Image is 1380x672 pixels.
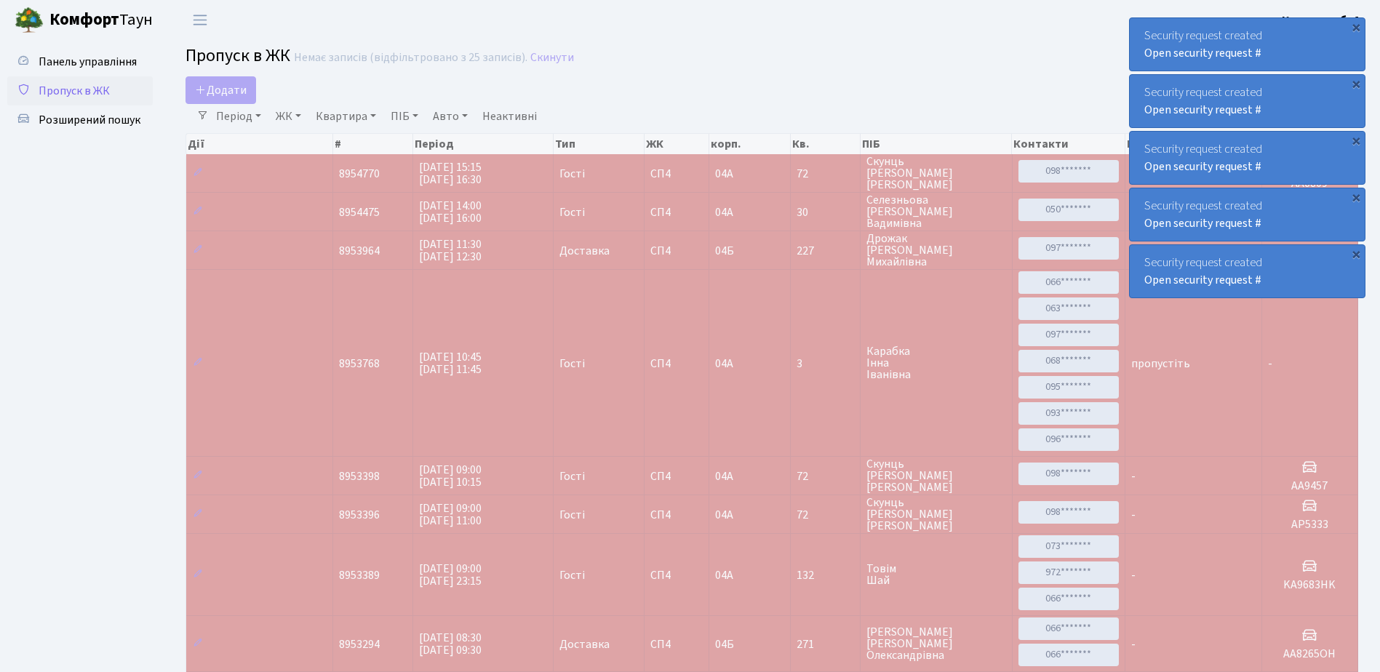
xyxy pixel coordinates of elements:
span: Дрожак [PERSON_NAME] Михайлівна [866,233,1005,268]
th: ПІБ [861,134,1012,154]
span: 132 [797,569,855,581]
span: Доставка [559,245,610,257]
span: пропустіть [1131,356,1190,372]
a: Квартира [310,104,382,129]
a: Open security request # [1144,102,1261,118]
a: Open security request # [1144,215,1261,231]
span: Товім Шай [866,563,1005,586]
span: 04А [715,166,733,182]
span: СП4 [650,471,703,482]
b: Комфорт [49,8,119,31]
span: [DATE] 09:00 [DATE] 23:15 [419,561,482,589]
a: Додати [186,76,256,104]
span: Пропуск в ЖК [186,43,290,68]
span: Доставка [559,639,610,650]
th: Період [413,134,554,154]
span: СП4 [650,569,703,581]
div: Security request created [1130,245,1365,297]
span: Скунць [PERSON_NAME] [PERSON_NAME] [866,497,1005,532]
div: Security request created [1130,75,1365,127]
div: × [1349,76,1363,91]
span: 271 [797,639,855,650]
th: Дії [186,134,333,154]
span: [DATE] 14:00 [DATE] 16:00 [419,198,482,226]
span: - [1131,507,1136,523]
th: # [333,134,413,154]
span: - [1131,468,1136,484]
h5: АР5333 [1268,518,1352,532]
span: Гості [559,207,585,218]
a: Період [210,104,267,129]
span: СП4 [650,168,703,180]
span: 8953398 [339,468,380,484]
span: 8953396 [339,507,380,523]
th: Тип [554,134,644,154]
a: Пропуск в ЖК [7,76,153,105]
a: ПІБ [385,104,424,129]
h5: АА8265ОН [1268,647,1352,661]
a: Open security request # [1144,45,1261,61]
span: Карабка Інна Іванівна [866,345,1005,380]
span: - [1268,356,1272,372]
span: 04А [715,356,733,372]
a: Авто [427,104,474,129]
span: Скунць [PERSON_NAME] [PERSON_NAME] [866,458,1005,493]
a: Консьєрж б. 4. [1282,12,1363,29]
span: 8953768 [339,356,380,372]
div: Security request created [1130,132,1365,184]
span: 227 [797,245,855,257]
span: Таун [49,8,153,33]
span: [DATE] 09:00 [DATE] 10:15 [419,462,482,490]
th: корп. [709,134,790,154]
a: Панель управління [7,47,153,76]
span: - [1131,636,1136,652]
div: × [1349,20,1363,34]
h5: АА9457 [1268,479,1352,493]
div: Security request created [1130,18,1365,71]
span: Скунць [PERSON_NAME] [PERSON_NAME] [866,156,1005,191]
span: Гості [559,471,585,482]
span: 8954770 [339,166,380,182]
span: 04Б [715,636,734,652]
span: 8953964 [339,243,380,259]
span: Пропуск в ЖК [39,83,110,99]
span: СП4 [650,639,703,650]
span: [DATE] 10:45 [DATE] 11:45 [419,349,482,377]
span: 04А [715,468,733,484]
a: Розширений пошук [7,105,153,135]
span: Розширений пошук [39,112,140,128]
span: [DATE] 08:30 [DATE] 09:30 [419,630,482,658]
span: Гості [559,569,585,581]
span: Панель управління [39,54,137,70]
span: 04А [715,567,733,583]
span: 04А [715,507,733,523]
span: [DATE] 09:00 [DATE] 11:00 [419,500,482,529]
span: СП4 [650,358,703,369]
span: Гості [559,168,585,180]
span: - [1131,567,1136,583]
button: Переключити навігацію [182,8,218,32]
span: 72 [797,471,855,482]
th: Контакти [1012,134,1125,154]
span: Гості [559,358,585,369]
span: 30 [797,207,855,218]
img: logo.png [15,6,44,35]
div: × [1349,247,1363,261]
th: ЖК [645,134,710,154]
span: 04А [715,204,733,220]
th: Ком. [1125,134,1262,154]
span: [PERSON_NAME] [PERSON_NAME] Олександрівна [866,626,1005,661]
span: 72 [797,168,855,180]
span: [DATE] 15:15 [DATE] 16:30 [419,159,482,188]
th: Кв. [791,134,861,154]
a: Open security request # [1144,159,1261,175]
span: СП4 [650,207,703,218]
a: ЖК [270,104,307,129]
b: Консьєрж б. 4. [1282,12,1363,28]
div: Немає записів (відфільтровано з 25 записів). [294,51,527,65]
span: СП4 [650,245,703,257]
span: Гості [559,509,585,521]
h5: KA9683HK [1268,578,1352,592]
span: 04Б [715,243,734,259]
span: 8953294 [339,636,380,652]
